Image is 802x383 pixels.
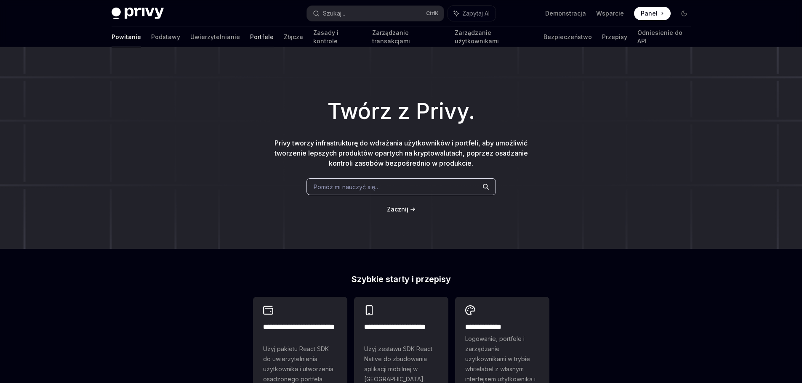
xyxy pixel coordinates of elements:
[364,345,432,383] font: Użyj zestawu SDK React Native do zbudowania aplikacji mobilnej w [GEOGRAPHIC_DATA].
[596,10,624,17] font: Wsparcie
[250,33,274,40] font: Portfele
[284,27,303,47] a: Złącza
[448,6,496,21] button: Zapytaj AI
[455,29,499,45] font: Zarządzanie użytkownikami
[602,33,627,40] font: Przepisy
[263,345,333,383] font: Użyj pakietu React SDK do uwierzytelnienia użytkownika i utworzenia osadzonego portfela.
[462,10,490,17] font: Zapytaj AI
[545,10,586,17] font: Demonstracja
[112,33,141,40] font: Powitanie
[596,9,624,18] a: Wsparcie
[545,9,586,18] a: Demonstracja
[112,27,141,47] a: Powitanie
[602,27,627,47] a: Przepisy
[190,33,240,40] font: Uwierzytelnianie
[313,27,362,47] a: Zasady i kontrole
[677,7,691,20] button: Przełącz tryb ciemny
[151,33,180,40] font: Podstawy
[314,183,380,190] font: Pomóż mi nauczyć się…
[323,10,345,17] font: Szukaj...
[112,8,164,19] img: ciemne logo
[634,7,671,20] a: Panel
[544,33,592,40] font: Bezpieczeństwo
[387,205,408,214] a: Zacznij
[372,29,410,45] font: Zarządzanie transakcjami
[544,27,592,47] a: Bezpieczeństwo
[637,27,691,47] a: Odniesienie do API
[455,27,533,47] a: Zarządzanie użytkownikami
[250,27,274,47] a: Portfele
[328,98,475,124] font: Twórz z Privy.
[387,206,408,213] font: Zacznij
[637,29,682,45] font: Odniesienie do API
[641,10,658,17] font: Panel
[313,29,338,45] font: Zasady i kontrole
[190,27,240,47] a: Uwierzytelnianie
[426,10,435,16] font: Ctrl
[435,10,439,16] font: K
[307,6,444,21] button: Szukaj...CtrlK
[274,139,528,167] font: Privy tworzy infrastrukturę do wdrażania użytkowników i portfeli, aby umożliwić tworzenie lepszyc...
[372,27,445,47] a: Zarządzanie transakcjami
[284,33,303,40] font: Złącza
[151,27,180,47] a: Podstawy
[352,274,451,284] font: Szybkie starty i przepisy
